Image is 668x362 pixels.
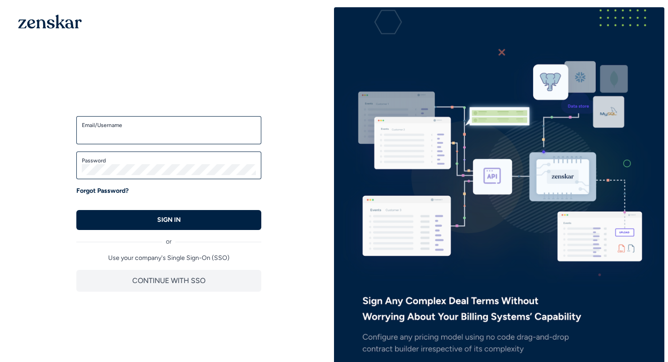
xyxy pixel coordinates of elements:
button: CONTINUE WITH SSO [76,270,261,292]
p: SIGN IN [157,215,181,225]
a: Forgot Password? [76,186,129,196]
button: SIGN IN [76,210,261,230]
img: 1OGAJ2xQqyY4LXKgY66KYq0eOWRCkrZdAb3gUhuVAqdWPZE9SRJmCz+oDMSn4zDLXe31Ii730ItAGKgCKgCCgCikA4Av8PJUP... [18,15,82,29]
label: Password [82,157,256,164]
label: Email/Username [82,122,256,129]
p: Use your company's Single Sign-On (SSO) [76,254,261,263]
div: or [76,230,261,246]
